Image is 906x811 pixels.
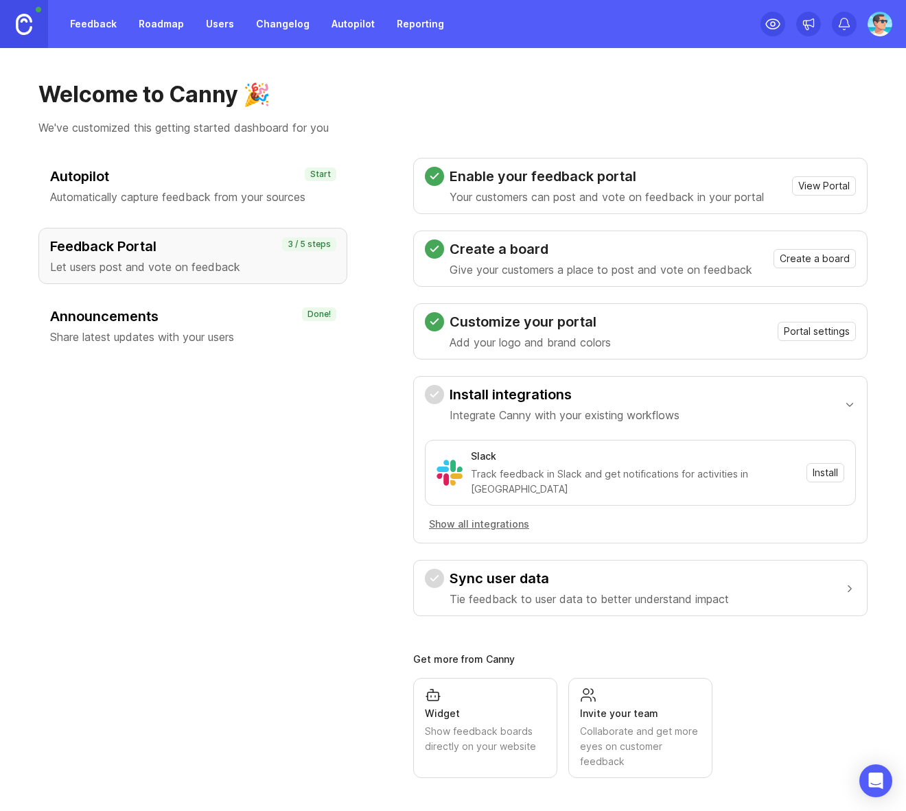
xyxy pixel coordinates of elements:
[813,466,838,480] span: Install
[568,678,712,778] a: Invite your teamCollaborate and get more eyes on customer feedback
[425,377,856,432] button: Install integrationsIntegrate Canny with your existing workflows
[778,322,856,341] button: Portal settings
[38,228,347,284] button: Feedback PortalLet users post and vote on feedback3 / 5 steps
[62,12,125,36] a: Feedback
[16,14,32,35] img: Canny Home
[450,591,729,607] p: Tie feedback to user data to better understand impact
[806,463,844,482] button: Install
[450,334,611,351] p: Add your logo and brand colors
[450,569,729,588] h3: Sync user data
[38,119,868,136] p: We've customized this getting started dashboard for you
[868,12,892,36] img: Benjamin Hareau
[38,81,868,108] h1: Welcome to Canny 🎉
[580,706,701,721] div: Invite your team
[50,307,336,326] h3: Announcements
[780,252,850,266] span: Create a board
[413,655,868,664] div: Get more from Canny
[450,385,679,404] h3: Install integrations
[774,249,856,268] button: Create a board
[425,432,856,543] div: Install integrationsIntegrate Canny with your existing workflows
[450,239,752,259] h3: Create a board
[792,176,856,196] button: View Portal
[425,517,856,532] a: Show all integrations
[450,312,611,331] h3: Customize your portal
[425,517,533,532] button: Show all integrations
[425,706,546,721] div: Widget
[798,179,850,193] span: View Portal
[50,259,336,275] p: Let users post and vote on feedback
[388,12,452,36] a: Reporting
[50,237,336,256] h3: Feedback Portal
[437,460,463,486] img: Slack
[425,724,546,754] div: Show feedback boards directly on your website
[784,325,850,338] span: Portal settings
[450,407,679,423] p: Integrate Canny with your existing workflows
[198,12,242,36] a: Users
[413,678,557,778] a: WidgetShow feedback boards directly on your website
[450,189,764,205] p: Your customers can post and vote on feedback in your portal
[130,12,192,36] a: Roadmap
[307,309,331,320] p: Done!
[450,167,764,186] h3: Enable your feedback portal
[248,12,318,36] a: Changelog
[323,12,383,36] a: Autopilot
[425,561,856,615] button: Sync user dataTie feedback to user data to better understand impact
[310,169,331,180] p: Start
[50,167,336,186] h3: Autopilot
[288,239,331,250] p: 3 / 5 steps
[471,449,496,464] div: Slack
[50,189,336,205] p: Automatically capture feedback from your sources
[450,261,752,278] p: Give your customers a place to post and vote on feedback
[38,298,347,354] button: AnnouncementsShare latest updates with your usersDone!
[471,467,798,497] div: Track feedback in Slack and get notifications for activities in [GEOGRAPHIC_DATA]
[859,764,892,797] div: Open Intercom Messenger
[580,724,701,769] div: Collaborate and get more eyes on customer feedback
[50,329,336,345] p: Share latest updates with your users
[38,158,347,214] button: AutopilotAutomatically capture feedback from your sourcesStart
